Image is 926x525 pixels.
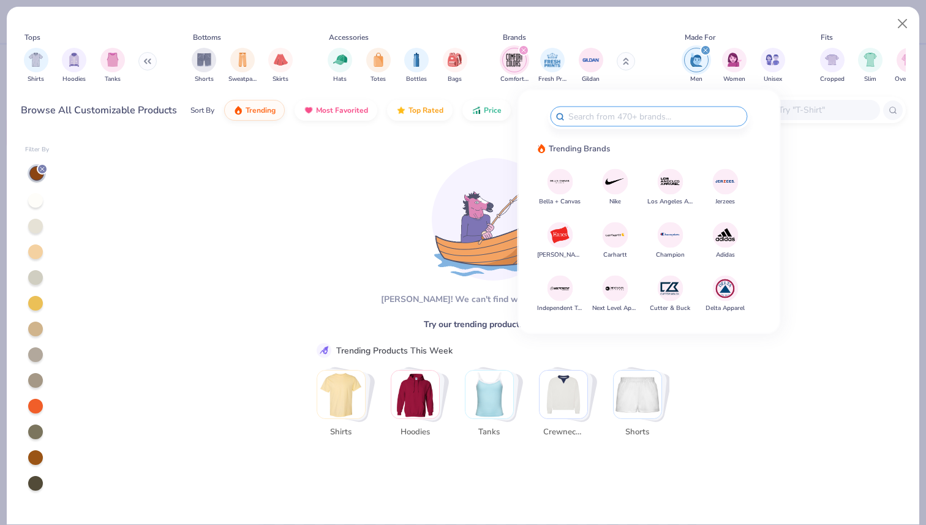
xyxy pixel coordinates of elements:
[321,426,361,439] span: Shirts
[579,48,603,84] button: filter button
[582,51,600,69] img: Gildan Image
[537,304,583,313] span: Independent Trading Co.
[228,48,257,84] button: filter button
[895,48,922,84] div: filter for Oversized
[316,105,368,115] span: Most Favorited
[28,75,44,84] span: Shirts
[304,105,314,115] img: most_fav.gif
[604,171,626,192] img: Nike
[604,278,626,299] img: Next Level Apparel
[684,48,709,84] div: filter for Men
[602,168,628,206] button: NikeNike
[387,100,453,121] button: Top Rated
[864,75,876,84] span: Slim
[333,53,347,67] img: Hats Image
[864,53,877,67] img: Slim Image
[690,75,702,84] span: Men
[395,426,435,439] span: Hoodies
[540,371,587,418] img: Crewnecks
[764,75,782,84] span: Unisex
[100,48,125,84] div: filter for Tanks
[193,32,221,43] div: Bottoms
[647,197,693,206] span: Los Angeles Apparel
[366,48,391,84] button: filter button
[197,53,211,67] img: Shorts Image
[603,250,627,259] span: Carhartt
[766,53,780,67] img: Unisex Image
[381,293,604,306] div: [PERSON_NAME]! We can't find what you're looking for.
[706,276,745,313] button: Delta ApparelDelta Apparel
[268,48,293,84] div: filter for Skirts
[715,197,735,206] span: Jerzees
[684,48,709,84] button: filter button
[328,48,352,84] div: filter for Hats
[647,168,693,206] button: Los Angeles ApparelLos Angeles Apparel
[537,222,583,259] button: Hanes[PERSON_NAME]
[539,370,595,443] button: Stack Card Button Crewnecks
[543,426,583,439] span: Crewnecks
[404,48,429,84] button: filter button
[656,250,685,259] span: Champion
[195,75,214,84] span: Shorts
[236,53,249,67] img: Sweatpants Image
[549,278,571,299] img: Independent Trading Co.
[650,276,690,313] button: Cutter & BuckCutter & Buck
[410,53,423,67] img: Bottles Image
[821,32,833,43] div: Fits
[484,105,502,115] span: Price
[396,105,406,115] img: TopRated.gif
[328,48,352,84] button: filter button
[660,278,681,299] img: Cutter & Buck
[549,143,610,155] span: Trending Brands
[614,371,661,418] img: Shorts
[538,75,567,84] span: Fresh Prints
[858,48,883,84] button: filter button
[329,32,369,43] div: Accessories
[706,304,745,313] span: Delta Apparel
[592,304,638,313] span: Next Level Apparel
[443,48,467,84] button: filter button
[538,48,567,84] div: filter for Fresh Prints
[391,370,447,443] button: Stack Card Button Hoodies
[613,370,669,443] button: Stack Card Button Shorts
[690,53,703,67] img: Men Image
[366,48,391,84] div: filter for Totes
[408,105,443,115] span: Top Rated
[465,371,513,418] img: Tanks
[567,110,742,124] input: Search from 470+ brands...
[192,48,216,84] button: filter button
[715,278,736,299] img: Delta Apparel
[722,48,747,84] button: filter button
[462,100,511,121] button: Price
[404,48,429,84] div: filter for Bottles
[443,48,467,84] div: filter for Bags
[761,48,785,84] button: filter button
[500,75,529,84] span: Comfort Colors
[539,168,581,206] button: Bella + CanvasBella + Canvas
[777,103,871,117] input: Try "T-Shirt"
[372,53,385,67] img: Totes Image
[105,75,121,84] span: Tanks
[62,75,86,84] span: Hoodies
[29,53,43,67] img: Shirts Image
[67,53,81,67] img: Hoodies Image
[274,53,288,67] img: Skirts Image
[391,371,439,418] img: Hoodies
[432,158,554,281] img: Loading...
[371,75,386,84] span: Totes
[592,276,638,313] button: Next Level ApparelNext Level Apparel
[820,75,845,84] span: Cropped
[424,318,562,331] span: Try our trending products instead…
[660,224,681,246] img: Champion
[228,75,257,84] span: Sweatpants
[660,171,681,192] img: Los Angeles Apparel
[500,48,529,84] div: filter for Comfort Colors
[722,48,747,84] div: filter for Women
[228,48,257,84] div: filter for Sweatpants
[582,75,600,84] span: Gildan
[469,426,509,439] span: Tanks
[537,276,583,313] button: Independent Trading Co.Independent Trading Co.
[465,370,521,443] button: Stack Card Button Tanks
[604,224,626,246] img: Carhartt
[24,32,40,43] div: Tops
